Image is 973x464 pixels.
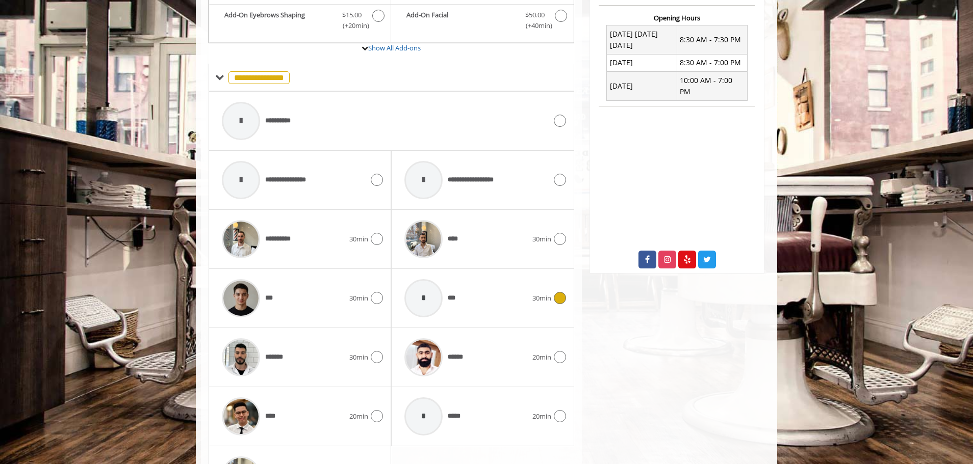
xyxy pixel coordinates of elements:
[224,10,332,31] b: Add-On Eyebrows Shaping
[349,411,368,422] span: 20min
[349,234,368,244] span: 30min
[677,25,747,54] td: 8:30 AM - 7:30 PM
[349,293,368,304] span: 30min
[532,234,551,244] span: 30min
[525,10,545,20] span: $50.00
[599,14,755,21] h3: Opening Hours
[677,72,747,101] td: 10:00 AM - 7:00 PM
[532,352,551,363] span: 20min
[532,411,551,422] span: 20min
[532,293,551,304] span: 30min
[520,20,550,31] span: (+40min )
[342,10,362,20] span: $15.00
[406,10,515,31] b: Add-On Facial
[214,10,386,34] label: Add-On Eyebrows Shaping
[607,54,677,71] td: [DATE]
[396,10,568,34] label: Add-On Facial
[349,352,368,363] span: 30min
[337,20,367,31] span: (+20min )
[677,54,747,71] td: 8:30 AM - 7:00 PM
[607,25,677,54] td: [DATE] [DATE] [DATE]
[368,43,421,52] a: Show All Add-ons
[607,72,677,101] td: [DATE]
